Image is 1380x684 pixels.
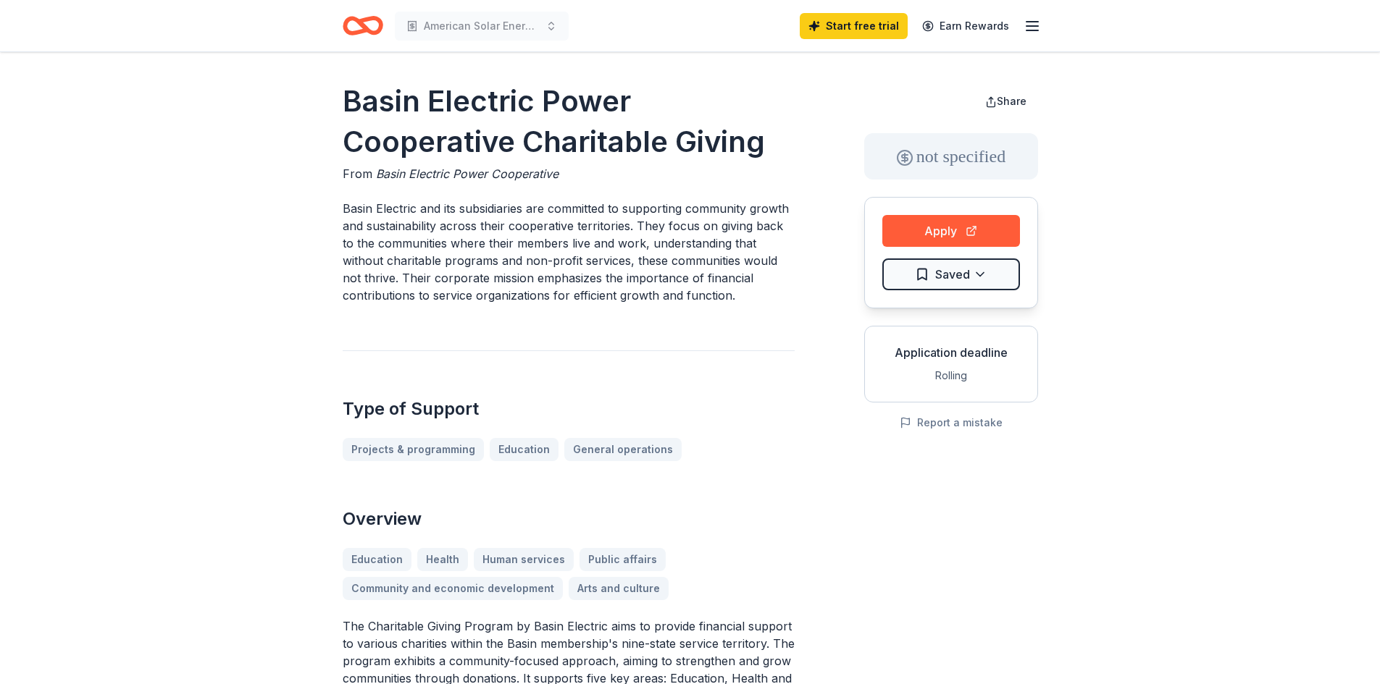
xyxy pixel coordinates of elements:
[343,165,795,182] div: From
[395,12,569,41] button: American Solar Energy Society Programs
[974,87,1038,116] button: Share
[997,95,1026,107] span: Share
[935,265,970,284] span: Saved
[900,414,1003,431] button: Report a mistake
[490,438,559,461] a: Education
[376,166,559,181] span: Basin Electric Power Cooperative
[882,258,1020,290] button: Saved
[864,133,1038,180] div: not specified
[424,17,540,35] span: American Solar Energy Society Programs
[877,367,1026,384] div: Rolling
[343,200,795,304] p: Basin Electric and its subsidiaries are committed to supporting community growth and sustainabili...
[343,81,795,162] h1: Basin Electric Power Cooperative Charitable Giving
[882,215,1020,247] button: Apply
[343,9,383,43] a: Home
[343,507,795,531] h2: Overview
[343,397,795,421] h2: Type of Support
[343,438,484,461] a: Projects & programming
[800,13,908,39] a: Start free trial
[913,13,1018,39] a: Earn Rewards
[877,344,1026,361] div: Application deadline
[564,438,682,461] a: General operations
